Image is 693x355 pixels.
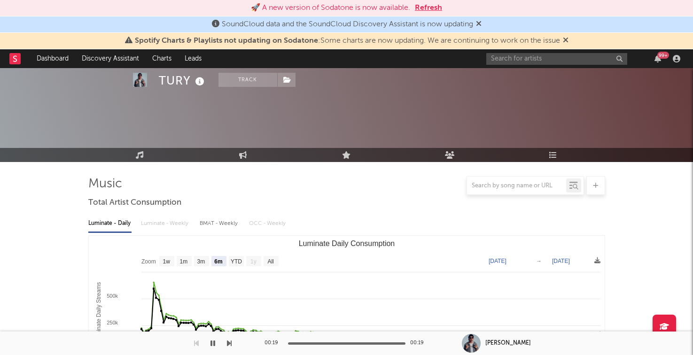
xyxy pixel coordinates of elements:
div: TURY [159,73,207,88]
span: Dismiss [563,37,568,45]
text: Luminate Daily Streams [95,282,101,342]
span: Total Artist Consumption [88,197,181,208]
button: Track [218,73,277,87]
div: 00:19 [410,338,429,349]
a: Discovery Assistant [75,49,146,68]
text: 500k [107,293,118,299]
span: Dismiss [476,21,482,28]
input: Search for artists [486,53,627,65]
span: : Some charts are now updating. We are continuing to work on the issue [135,37,560,45]
a: Leads [178,49,208,68]
span: SoundCloud data and the SoundCloud Discovery Assistant is now updating [222,21,473,28]
span: Spotify Charts & Playlists not updating on Sodatone [135,37,318,45]
text: [DATE] [489,258,506,264]
input: Search by song name or URL [467,182,566,190]
div: 99 + [657,52,669,59]
text: 250k [107,320,118,325]
text: YTD [230,258,241,265]
a: Charts [146,49,178,68]
text: Zoom [141,258,156,265]
button: Refresh [415,2,442,14]
div: [PERSON_NAME] [485,339,531,347]
div: Luminate - Daily [88,216,132,232]
button: 99+ [654,55,661,62]
text: → [536,258,542,264]
text: [DATE] [552,258,570,264]
text: 1y [250,258,257,265]
text: 6m [214,258,222,265]
div: BMAT - Weekly [200,216,240,232]
text: 3m [197,258,205,265]
a: Dashboard [30,49,75,68]
text: 1m [179,258,187,265]
text: All [267,258,273,265]
text: 1w [163,258,170,265]
text: Luminate Daily Consumption [298,239,395,247]
div: 00:19 [265,338,283,349]
div: 🚀 A new version of Sodatone is now available. [251,2,410,14]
